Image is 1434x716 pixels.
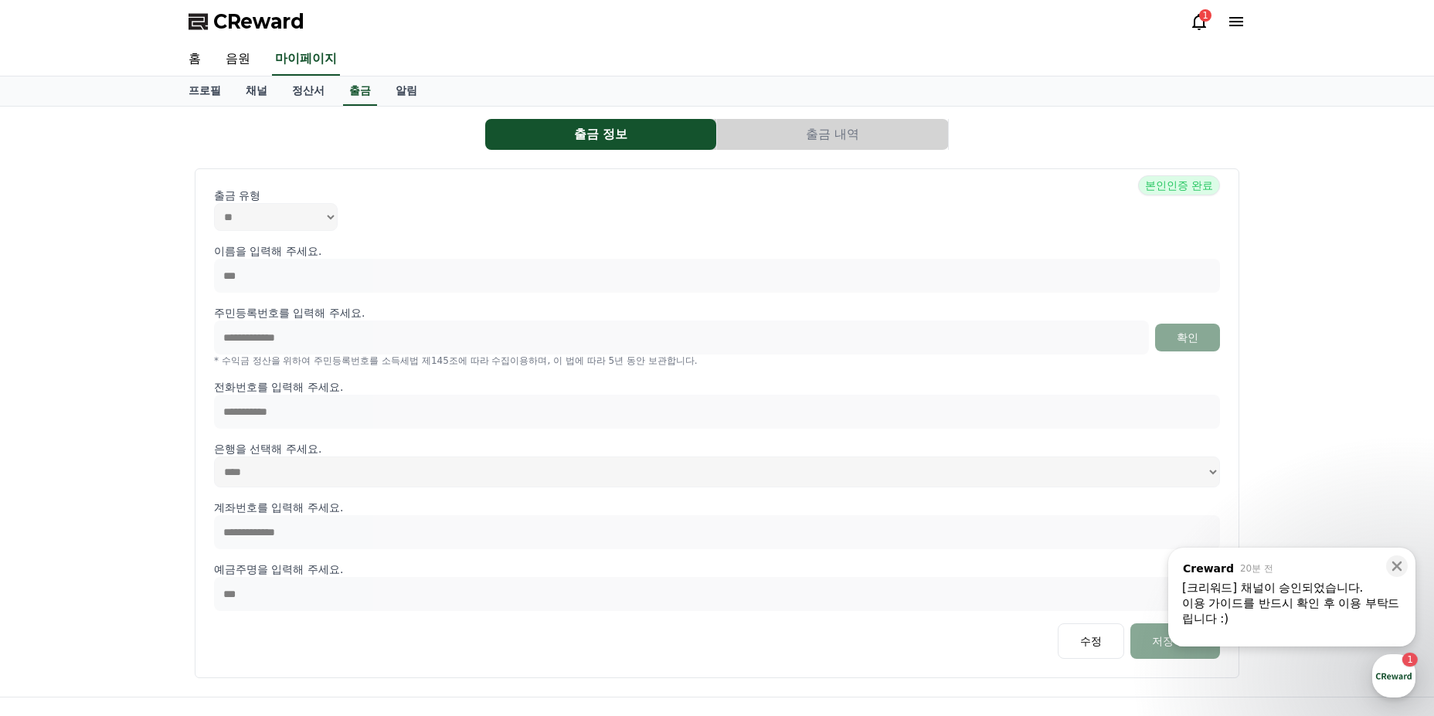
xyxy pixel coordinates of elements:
button: 출금 정보 [485,119,716,150]
a: 1 [1190,12,1208,31]
a: 출금 정보 [485,119,717,150]
a: 홈 [176,43,213,76]
p: 이름을 입력해 주세요. [214,243,1220,259]
span: 홈 [49,513,58,525]
button: 출금 내역 [717,119,948,150]
a: 마이페이지 [272,43,340,76]
a: 프로필 [176,76,233,106]
p: * 수익금 정산을 위하여 주민등록번호를 소득세법 제145조에 따라 수집이용하며, 이 법에 따라 5년 동안 보관합니다. [214,355,1220,367]
p: 예금주명을 입력해 주세요. [214,562,1220,577]
a: 출금 [343,76,377,106]
a: 음원 [213,43,263,76]
p: 전화번호를 입력해 주세요. [214,379,1220,395]
button: 확인 [1155,324,1220,351]
span: 본인인증 완료 [1138,175,1220,195]
button: 수정 [1058,623,1124,659]
a: 알림 [383,76,430,106]
a: CReward [189,9,304,34]
a: 정산서 [280,76,337,106]
button: 저장 완료 [1130,623,1220,659]
span: 1 [157,489,162,501]
p: 은행을 선택해 주세요. [214,441,1220,456]
p: 계좌번호를 입력해 주세요. [214,500,1220,515]
a: 홈 [5,490,102,528]
span: 대화 [141,514,160,526]
p: 주민등록번호를 입력해 주세요. [214,305,365,321]
a: 채널 [233,76,280,106]
span: CReward [213,9,304,34]
div: 1 [1199,9,1211,22]
a: 출금 내역 [717,119,949,150]
p: 출금 유형 [214,188,1220,203]
a: 설정 [199,490,297,528]
a: 1대화 [102,490,199,528]
span: 설정 [239,513,257,525]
